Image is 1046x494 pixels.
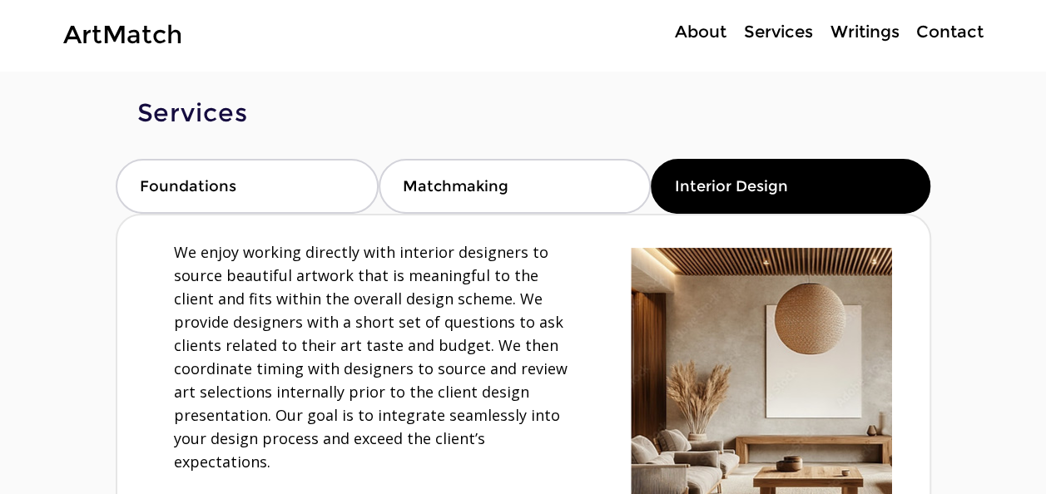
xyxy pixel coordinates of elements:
[403,177,508,195] span: Matchmaking
[140,177,236,195] span: Foundations
[63,19,182,50] a: ArtMatch
[908,20,991,44] a: Contact
[736,20,821,44] p: Services
[667,20,735,44] p: About
[821,20,908,44] a: Writings
[675,177,788,195] span: Interior Design
[822,20,908,44] p: Writings
[666,20,735,44] a: About
[735,20,821,44] a: Services
[137,97,248,128] span: Services
[613,20,991,44] nav: Site
[174,242,568,472] span: We enjoy working directly with interior designers to source beautiful artwork that is meaningful ...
